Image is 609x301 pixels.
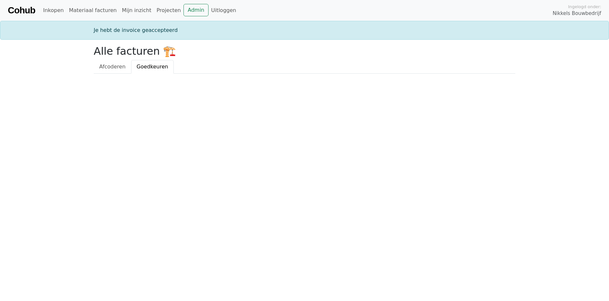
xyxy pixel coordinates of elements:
a: Projecten [154,4,183,17]
h2: Alle facturen 🏗️ [94,45,515,57]
a: Uitloggen [209,4,239,17]
a: Cohub [8,3,35,18]
div: Je hebt de invoice geaccepteerd [90,26,519,34]
a: Afcoderen [94,60,131,74]
span: Afcoderen [99,64,126,70]
span: Nikkels Bouwbedrijf [553,10,601,17]
a: Mijn inzicht [119,4,154,17]
a: Inkopen [40,4,66,17]
a: Goedkeuren [131,60,174,74]
span: Goedkeuren [137,64,168,70]
a: Materiaal facturen [66,4,119,17]
span: Ingelogd onder: [568,4,601,10]
a: Admin [183,4,209,16]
